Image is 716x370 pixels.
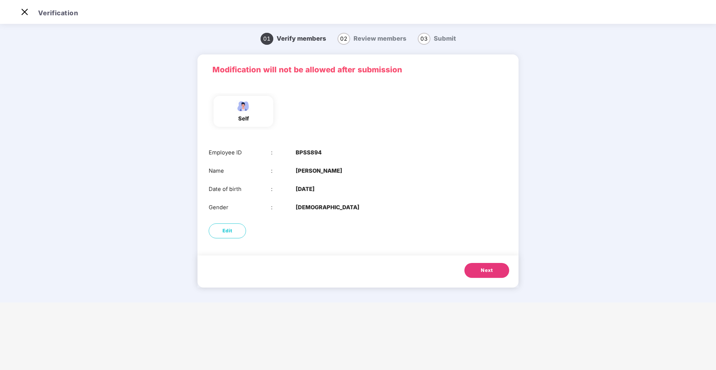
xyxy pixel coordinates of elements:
b: [DEMOGRAPHIC_DATA] [296,203,359,212]
div: Date of birth [209,185,271,194]
span: Edit [222,227,233,235]
div: Employee ID [209,148,271,157]
div: self [234,115,253,123]
div: : [271,203,296,212]
img: svg+xml;base64,PHN2ZyBpZD0iRW1wbG95ZWVfbWFsZSIgeG1sbnM9Imh0dHA6Ly93d3cudzMub3JnLzIwMDAvc3ZnIiB3aW... [234,100,253,113]
button: Next [464,263,509,278]
p: Modification will not be allowed after submission [212,64,504,76]
span: Next [481,267,493,274]
span: 03 [418,33,430,45]
span: Verify members [277,35,326,42]
span: 01 [261,33,273,45]
div: Gender [209,203,271,212]
div: : [271,148,296,157]
button: Edit [209,223,246,238]
div: : [271,167,296,175]
b: [PERSON_NAME] [296,167,342,175]
span: Submit [434,35,456,42]
b: BPSS894 [296,148,322,157]
div: Name [209,167,271,175]
span: Review members [354,35,407,42]
div: : [271,185,296,194]
span: 02 [337,33,350,45]
b: [DATE] [296,185,315,194]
